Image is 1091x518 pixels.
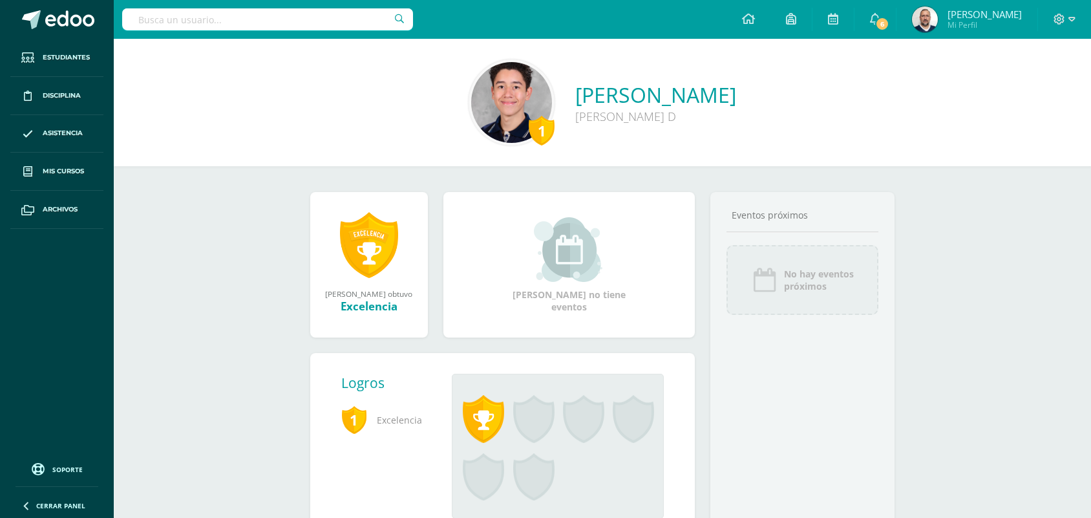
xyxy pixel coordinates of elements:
[784,268,854,292] span: No hay eventos próximos
[43,204,78,215] span: Archivos
[10,115,103,153] a: Asistencia
[52,465,83,474] span: Soporte
[752,267,778,293] img: event_icon.png
[43,128,83,138] span: Asistencia
[323,299,415,314] div: Excelencia
[575,109,736,124] div: [PERSON_NAME] D
[323,288,415,299] div: [PERSON_NAME] obtuvo
[912,6,938,32] img: 3cf1e911c93df92c27434f4d86c04ac3.png
[16,460,98,477] a: Soporte
[575,81,736,109] a: [PERSON_NAME]
[10,153,103,191] a: Mis cursos
[341,402,432,438] span: Excelencia
[43,91,81,101] span: Disciplina
[534,217,604,282] img: event_small.png
[948,19,1022,30] span: Mi Perfil
[122,8,413,30] input: Busca un usuario...
[875,17,889,31] span: 6
[341,405,367,435] span: 1
[36,501,85,510] span: Cerrar panel
[43,166,84,177] span: Mis cursos
[10,39,103,77] a: Estudiantes
[471,62,552,143] img: 40af20d7491cc24c088af30a88bdb798.png
[726,209,879,221] div: Eventos próximos
[341,374,442,392] div: Logros
[43,52,90,63] span: Estudiantes
[504,217,633,313] div: [PERSON_NAME] no tiene eventos
[948,8,1022,21] span: [PERSON_NAME]
[10,191,103,229] a: Archivos
[10,77,103,115] a: Disciplina
[529,116,555,146] div: 1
